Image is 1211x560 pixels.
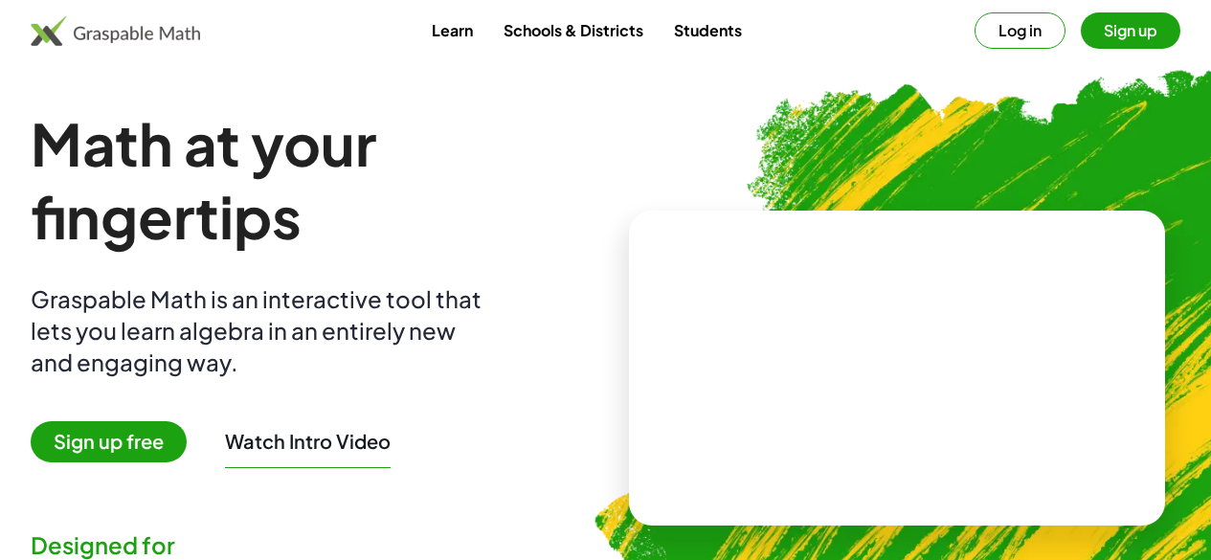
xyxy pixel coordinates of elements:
[975,12,1065,49] button: Log in
[1081,12,1180,49] button: Sign up
[753,296,1041,439] video: What is this? This is dynamic math notation. Dynamic math notation plays a central role in how Gr...
[31,283,490,378] div: Graspable Math is an interactive tool that lets you learn algebra in an entirely new and engaging...
[31,421,187,462] span: Sign up free
[225,429,391,454] button: Watch Intro Video
[416,12,488,48] a: Learn
[31,107,598,253] h1: Math at your fingertips
[659,12,757,48] a: Students
[488,12,659,48] a: Schools & Districts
